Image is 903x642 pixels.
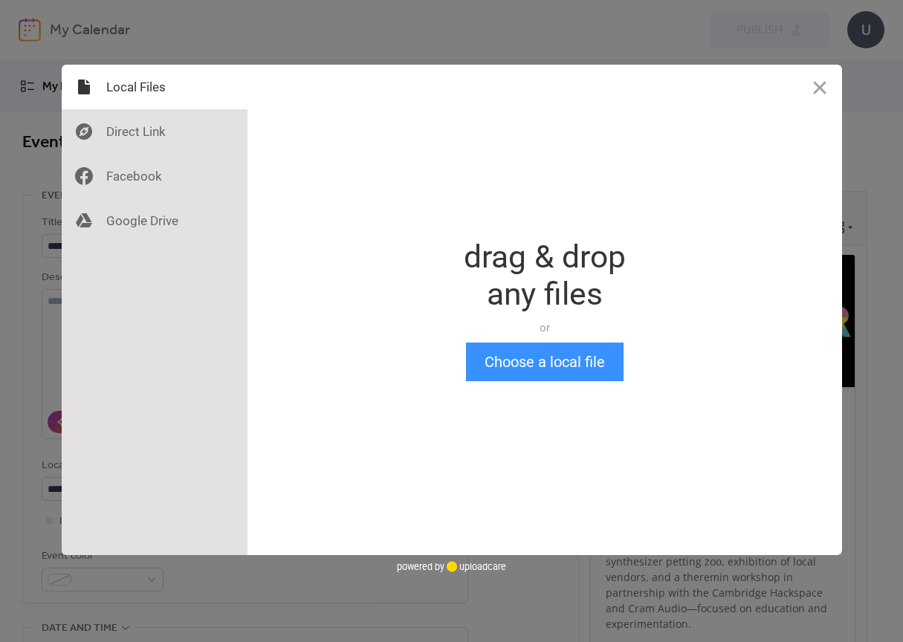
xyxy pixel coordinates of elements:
button: Choose a local file [466,343,624,381]
div: Facebook [62,154,247,198]
div: powered by [397,555,506,577]
a: uploadcare [444,561,506,572]
div: or [464,320,626,335]
div: Local Files [62,65,247,109]
div: Google Drive [62,198,247,243]
div: Direct Link [62,109,247,154]
button: Close [797,65,842,109]
div: drag & drop any files [464,239,626,313]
